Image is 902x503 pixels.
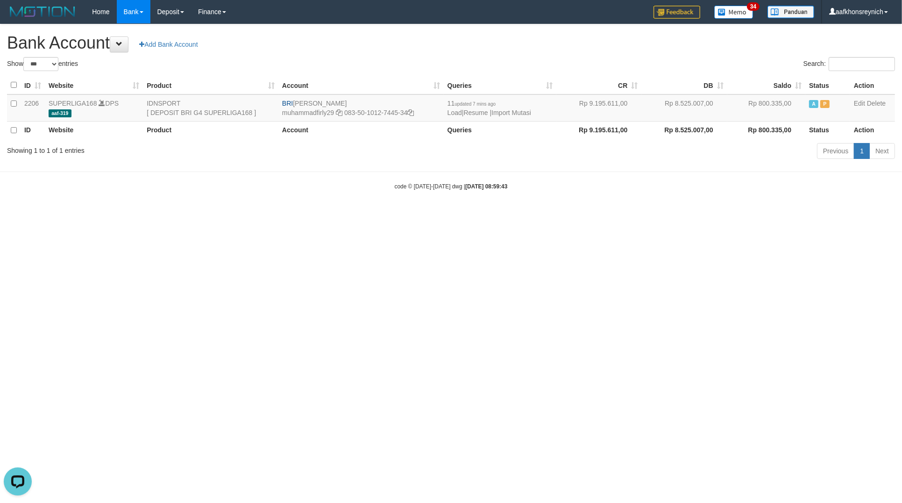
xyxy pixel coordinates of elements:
[727,76,805,94] th: Saldo: activate to sort column ascending
[642,94,727,122] td: Rp 8.525.007,00
[820,100,830,108] span: Paused
[642,76,727,94] th: DB: activate to sort column ascending
[278,94,444,122] td: [PERSON_NAME] 083-50-1012-7445-34
[444,121,556,139] th: Queries
[653,6,700,19] img: Feedback.jpg
[7,57,78,71] label: Show entries
[395,183,508,190] small: code © [DATE]-[DATE] dwg |
[4,4,32,32] button: Open LiveChat chat widget
[465,183,507,190] strong: [DATE] 08:59:43
[854,100,865,107] a: Edit
[143,121,278,139] th: Product
[21,76,45,94] th: ID: activate to sort column ascending
[464,109,488,116] a: Resume
[817,143,854,159] a: Previous
[447,109,462,116] a: Load
[407,109,414,116] a: Copy 083501012744534 to clipboard
[143,76,278,94] th: Product: activate to sort column ascending
[556,94,642,122] td: Rp 9.195.611,00
[556,76,642,94] th: CR: activate to sort column ascending
[491,109,531,116] a: Import Mutasi
[45,76,143,94] th: Website: activate to sort column ascending
[556,121,642,139] th: Rp 9.195.611,00
[642,121,727,139] th: Rp 8.525.007,00
[867,100,886,107] a: Delete
[747,2,760,11] span: 34
[7,142,369,155] div: Showing 1 to 1 of 1 entries
[447,100,496,107] span: 11
[143,94,278,122] td: IDNSPORT [ DEPOSIT BRI G4 SUPERLIGA168 ]
[7,34,895,52] h1: Bank Account
[767,6,814,18] img: panduan.png
[49,100,97,107] a: SUPERLIGA168
[23,57,58,71] select: Showentries
[45,121,143,139] th: Website
[278,76,444,94] th: Account: activate to sort column ascending
[805,121,850,139] th: Status
[7,5,78,19] img: MOTION_logo.png
[714,6,753,19] img: Button%20Memo.svg
[133,36,204,52] a: Add Bank Account
[869,143,895,159] a: Next
[455,101,496,107] span: updated 7 mins ago
[727,121,805,139] th: Rp 800.335,00
[45,94,143,122] td: DPS
[803,57,895,71] label: Search:
[278,121,444,139] th: Account
[447,100,531,116] span: | |
[21,121,45,139] th: ID
[850,76,895,94] th: Action
[854,143,870,159] a: 1
[282,100,293,107] span: BRI
[809,100,818,108] span: Active
[444,76,556,94] th: Queries: activate to sort column ascending
[850,121,895,139] th: Action
[21,94,45,122] td: 2206
[805,76,850,94] th: Status
[282,109,334,116] a: muhammadfirly29
[727,94,805,122] td: Rp 800.335,00
[49,109,71,117] span: aaf-319
[829,57,895,71] input: Search:
[336,109,342,116] a: Copy muhammadfirly29 to clipboard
